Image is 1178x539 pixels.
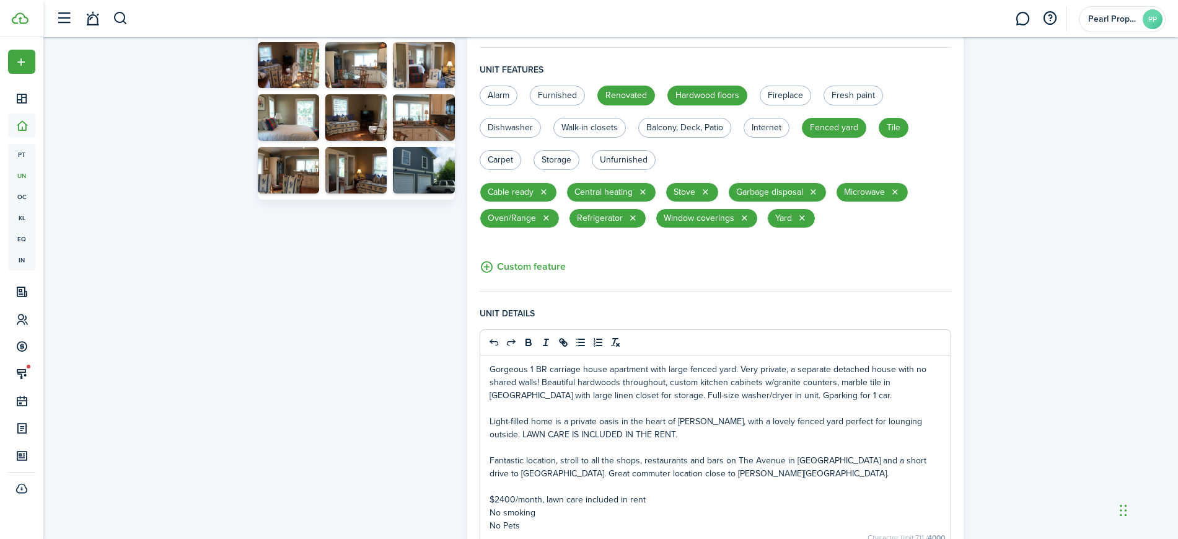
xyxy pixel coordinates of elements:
[767,208,815,228] chip: Yard
[555,335,572,350] button: link
[480,86,517,105] label: Alarm
[592,150,656,170] label: Unfurnished
[480,150,521,170] label: Carpet
[393,94,454,141] img: 218 Unit3 (10).JPG
[258,42,319,89] img: 218 Unit3 (11).JPG
[520,335,537,350] button: bold
[490,415,942,441] p: Light-filled home is a private oasis in the heart of [PERSON_NAME], with a lovely fenced yard per...
[490,363,942,402] p: Gorgeous 1 BR carriage house apartment with large fenced yard. Very private, a separate detached ...
[1116,479,1178,539] iframe: Chat Widget
[8,186,35,207] a: oc
[530,86,585,105] label: Furnished
[1120,492,1127,529] div: Drag
[744,118,789,138] label: Internet
[113,8,128,29] button: Search
[258,94,319,141] img: 218 Unit3 (18).JPG
[589,335,607,350] button: list: ordered
[8,165,35,186] a: un
[490,493,942,506] p: $2400/month, lawn care included in rent
[490,454,942,480] p: Fantastic location, stroll to all the shops, restaurants and bars on The Avenue in [GEOGRAPHIC_DA...
[666,182,719,202] chip: Stove
[12,12,29,24] img: TenantCloud
[638,118,731,138] label: Balcony, Deck, Patio
[569,208,646,228] chip: Refrigerator
[537,335,555,350] button: italic
[490,506,942,519] p: No smoking
[8,228,35,249] a: eq
[553,118,626,138] label: Walk-in closets
[81,3,104,35] a: Notifications
[8,207,35,228] a: kl
[480,63,952,86] h4: Unit features
[393,147,454,194] img: 218 Unit3 (29).JPG
[490,519,942,532] p: No Pets
[480,307,952,329] h4: Unit details
[1088,15,1138,24] span: Pearl Properties
[597,86,655,105] label: Renovated
[480,259,566,275] button: Custom feature
[8,249,35,270] a: in
[8,50,35,74] button: Open menu
[52,7,76,30] button: Open sidebar
[325,42,387,89] img: 218 Unit3 (24).JPG
[503,335,520,350] button: redo: redo
[667,86,747,105] label: Hardwood floors
[480,118,541,138] label: Dishwasher
[485,335,503,350] button: undo: undo
[760,86,811,105] label: Fireplace
[1143,9,1163,29] avatar-text: PP
[325,147,387,194] img: 218 Unit3 (21).JPG
[802,118,866,138] label: Fenced yard
[393,42,454,89] img: 218 Unit3 (13).JPG
[8,144,35,165] a: pt
[824,86,883,105] label: Fresh paint
[258,147,319,194] img: 218 Unit3 (8).JPG
[566,182,656,202] chip: Central heating
[534,150,579,170] label: Storage
[480,182,557,202] chip: Cable ready
[572,335,589,350] button: list: bullet
[879,118,908,138] label: Tile
[480,208,560,228] chip: Oven/Range
[1011,3,1034,35] a: Messaging
[836,182,908,202] chip: Microwave
[325,94,387,141] img: 218 Unit3 (23).JPG
[656,208,758,228] chip: Window coverings
[607,335,624,350] button: clean
[728,182,827,202] chip: Garbage disposal
[1039,8,1060,29] button: Open resource center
